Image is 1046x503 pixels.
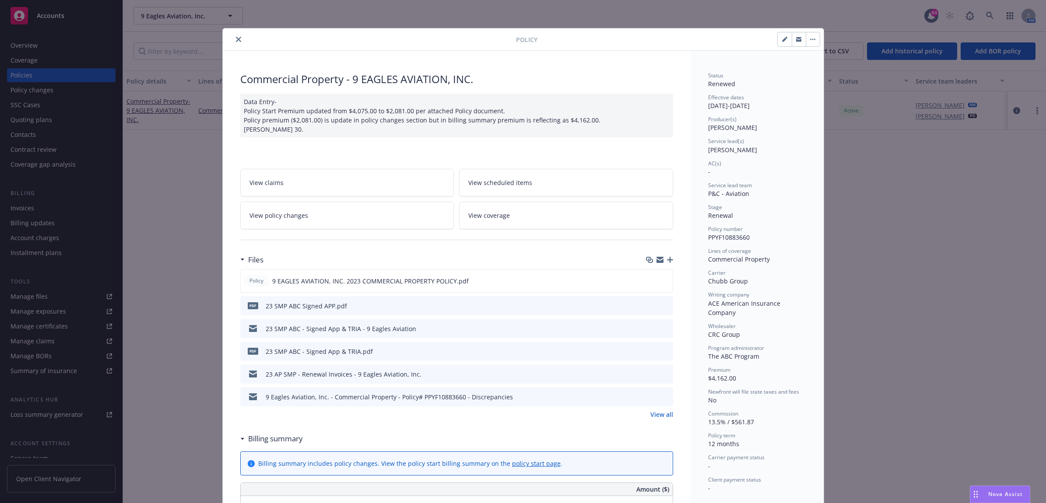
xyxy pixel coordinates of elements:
span: 13.5% / $561.87 [708,418,754,426]
button: close [233,34,244,45]
div: 9 Eagles Aviation, Inc. - Commercial Property - Policy# PPYF10883660 - Discrepancies [266,392,513,402]
button: preview file [661,276,669,286]
span: Program administrator [708,344,764,352]
span: $4,162.00 [708,374,736,382]
span: 9 EAGLES AVIATION, INC. 2023 COMMERCIAL PROPERTY POLICY.pdf [272,276,469,286]
span: [PERSON_NAME] [708,123,757,132]
span: Commission [708,410,738,417]
div: Billing summary includes policy changes. View the policy start billing summary on the . [258,459,562,468]
span: pdf [248,302,258,309]
span: Commercial Property [708,255,770,263]
span: Service lead team [708,182,752,189]
div: 23 SMP ABC - Signed App & TRIA - 9 Eagles Aviation [266,324,416,333]
a: View scheduled items [459,169,673,196]
button: preview file [662,301,670,311]
button: download file [648,347,655,356]
span: Chubb Group [708,277,748,285]
span: Client payment status [708,476,761,483]
span: AC(s) [708,160,721,167]
div: 23 SMP ABC Signed APP.pdf [266,301,347,311]
span: Amount ($) [636,485,669,494]
div: Commercial Property - 9 EAGLES AVIATION, INC. [240,72,673,87]
span: View coverage [468,211,510,220]
span: View claims [249,178,284,187]
span: - [708,168,710,176]
span: Policy number [708,225,743,233]
div: Drag to move [970,486,981,503]
button: download file [648,324,655,333]
span: Renewed [708,80,735,88]
a: View all [650,410,673,419]
button: download file [648,392,655,402]
a: View policy changes [240,202,454,229]
button: download file [648,301,655,311]
button: preview file [662,392,670,402]
span: View policy changes [249,211,308,220]
span: Policy [248,277,265,285]
span: Effective dates [708,94,744,101]
span: Policy term [708,432,735,439]
button: preview file [662,324,670,333]
span: Wholesaler [708,322,736,330]
button: preview file [662,370,670,379]
div: 23 SMP ABC - Signed App & TRIA.pdf [266,347,373,356]
span: Premium [708,366,730,374]
div: 23 AP SMP - Renewal Invoices - 9 Eagles Aviation, Inc. [266,370,421,379]
span: Producer(s) [708,115,737,123]
h3: Billing summary [248,433,303,444]
span: Carrier payment status [708,454,765,461]
span: 12 months [708,440,739,448]
span: Stage [708,203,722,211]
h3: Files [248,254,263,265]
span: - [708,462,710,470]
span: Policy [516,35,537,44]
button: download file [647,276,654,286]
span: View scheduled items [468,178,532,187]
span: CRC Group [708,330,740,339]
span: P&C - Aviation [708,189,749,198]
div: Billing summary [240,433,303,444]
span: Service lead(s) [708,137,744,145]
span: Renewal [708,211,733,220]
a: View claims [240,169,454,196]
span: Nova Assist [988,490,1023,498]
button: Nova Assist [970,486,1030,503]
span: Newfront will file state taxes and fees [708,388,799,395]
span: pdf [248,348,258,354]
span: [PERSON_NAME] [708,146,757,154]
a: View coverage [459,202,673,229]
span: ACE American Insurance Company [708,299,782,317]
span: The ABC Program [708,352,759,360]
span: - [708,484,710,492]
span: Lines of coverage [708,247,751,255]
span: Status [708,72,723,79]
div: Data Entry- Policy Start Premium updated from $4,075.00 to $2,081.00 per attached Policy document... [240,94,673,137]
span: No [708,396,716,404]
button: download file [648,370,655,379]
span: PPYF10883660 [708,233,750,241]
div: [DATE] - [DATE] [708,94,806,110]
button: preview file [662,347,670,356]
span: Writing company [708,291,749,298]
div: Files [240,254,263,265]
a: policy start page [512,459,561,468]
span: Carrier [708,269,726,276]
